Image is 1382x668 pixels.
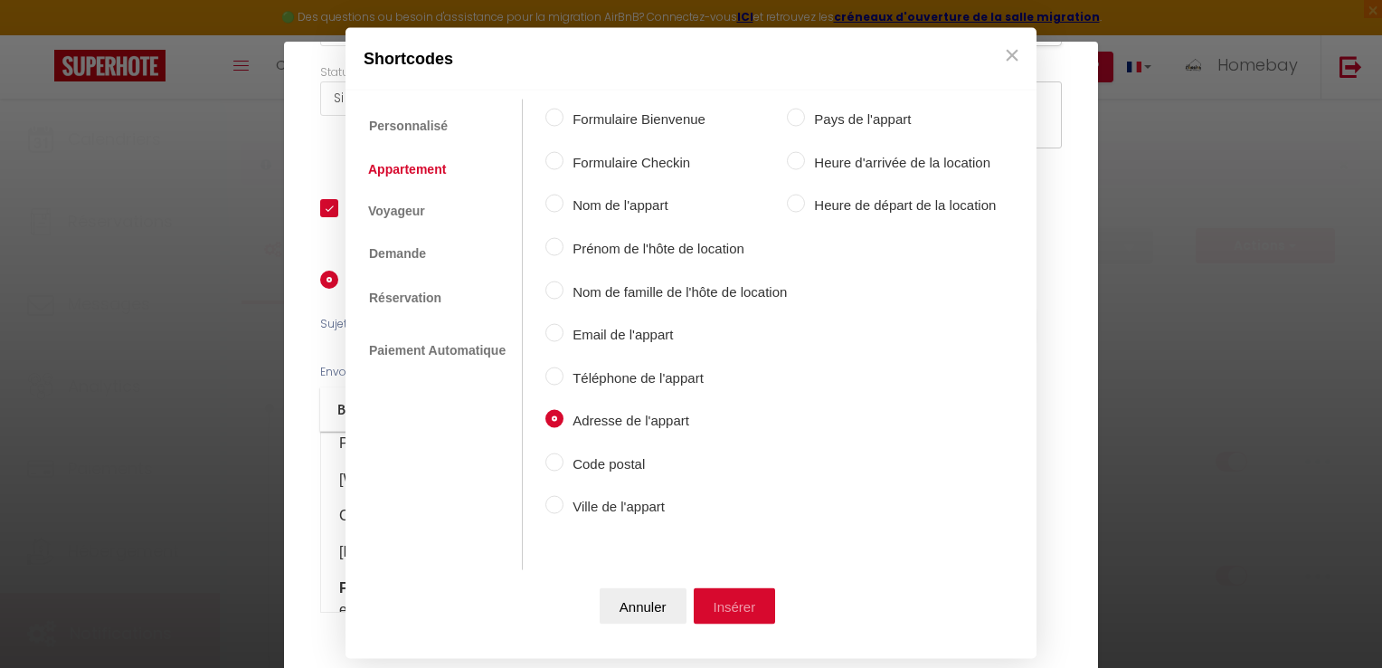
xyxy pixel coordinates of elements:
label: Pays de l'appart [805,109,996,130]
label: Téléphone de l'appart [563,367,787,388]
label: Code postal [563,453,787,474]
button: Insérer [694,587,776,624]
a: Appartement [359,152,455,185]
a: Personnalisé [359,109,458,143]
a: Paiement Automatique [359,332,516,367]
div: Shortcodes [345,28,1036,91]
label: Heure d'arrivée de la location [805,151,996,173]
label: Heure de départ de la location [805,195,996,216]
a: Réservation [359,280,451,314]
label: Ville de l'appart [563,496,787,518]
button: Ouvrir le widget de chat LiveChat [14,7,69,62]
a: Voyageur [359,194,434,226]
label: Formulaire Bienvenue [563,109,787,130]
button: Annuler [600,587,686,624]
a: Demande [359,236,436,271]
label: Email de l'appart [563,324,787,346]
button: Close [999,37,1026,73]
label: Nom de famille de l'hôte de location [563,281,787,302]
label: Adresse de l'appart [563,410,787,432]
label: Prénom de l'hôte de location [563,238,787,260]
label: Nom de l'appart [563,195,787,216]
label: Formulaire Checkin [563,151,787,173]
